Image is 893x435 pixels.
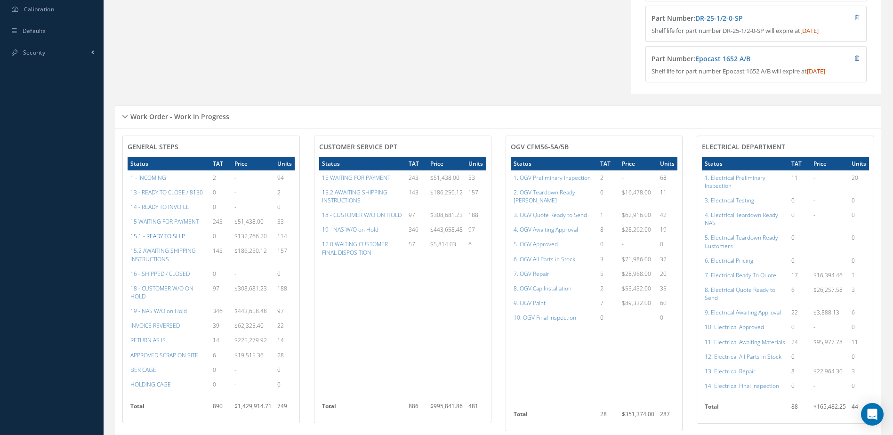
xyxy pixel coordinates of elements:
[430,226,463,234] span: $443,658.48
[597,185,619,208] td: 0
[234,380,236,388] span: -
[234,203,236,211] span: -
[657,157,677,170] th: Units
[849,157,869,170] th: Units
[511,407,598,426] th: Total
[705,211,778,227] a: 4. Electrical Teardown Ready NAS
[274,362,295,377] td: 0
[430,211,463,219] span: $308,681.23
[24,5,54,13] span: Calibration
[702,400,788,419] th: Total
[466,157,486,170] th: Units
[622,226,651,234] span: $28,262.00
[210,318,231,333] td: 39
[406,170,428,185] td: 243
[813,234,815,242] span: -
[234,322,264,330] span: $62,325.40
[234,188,236,196] span: -
[597,222,619,237] td: 8
[130,336,166,344] a: RETURN AS IS
[514,255,575,263] a: 6. OGV All Parts in Stock
[322,226,378,234] a: 19 - NAS W/O on Hold
[128,143,295,151] h4: General Steps
[274,170,295,185] td: 94
[622,211,651,219] span: $62,916.00
[813,382,815,390] span: -
[130,188,203,196] a: 13 - READY TO CLOSE / 8130
[705,353,781,361] a: 12. Electrical All Parts in Stock
[406,399,428,418] td: 886
[427,157,466,170] th: Price
[406,222,428,237] td: 346
[210,200,231,214] td: 0
[849,320,869,334] td: 0
[130,203,189,211] a: 14 - READY TO INVOICE
[274,333,295,347] td: 14
[274,157,295,170] th: Units
[130,270,190,278] a: 16 - SHIPPED / CLOSED
[657,296,677,310] td: 60
[322,240,388,256] a: 12.0 WAITING CUSTOMER FINAL DISPOSITION
[128,157,210,170] th: Status
[813,403,846,411] span: $165,482.25
[274,399,295,418] td: 749
[813,308,839,316] span: $3,888.13
[234,284,267,292] span: $308,681.23
[210,377,231,392] td: 0
[130,247,196,263] a: 15.2 AWAITING SHIPPING INSTRUCTIONS
[849,268,869,282] td: 1
[514,188,575,204] a: 2. OGV Teardown Ready [PERSON_NAME]
[849,400,869,419] td: 44
[652,15,805,23] h4: Part Number
[234,336,267,344] span: $225,279.92
[322,188,387,204] a: 15.2 AWAITING SHIPPING INSTRUCTIONS
[234,174,236,182] span: -
[849,305,869,320] td: 6
[466,237,486,259] td: 6
[130,366,156,374] a: BER CAGE
[849,282,869,305] td: 3
[788,157,811,170] th: TAT
[849,170,869,193] td: 20
[234,247,267,255] span: $186,250.12
[514,211,587,219] a: 3. OGV Quote Ready to Send
[622,255,651,263] span: $71,986.00
[514,226,578,234] a: 4. OGV Awaiting Approval
[849,335,869,349] td: 11
[130,174,166,182] a: 1 - INCOMING
[210,229,231,243] td: 0
[514,240,558,248] a: 5. OGV Approved
[514,284,571,292] a: 8. OGV Cap Installation
[657,281,677,296] td: 35
[466,170,486,185] td: 33
[813,211,815,219] span: -
[695,14,743,23] a: DR-25-1/2-0-SP
[274,348,295,362] td: 28
[232,157,274,170] th: Price
[274,214,295,229] td: 33
[234,402,272,410] span: $1,429,914.71
[274,304,295,318] td: 97
[597,237,619,251] td: 0
[514,314,576,322] a: 10. OGV Final Inspection
[788,305,811,320] td: 22
[622,284,651,292] span: $53,432.00
[622,270,651,278] span: $28,968.00
[274,229,295,243] td: 114
[210,348,231,362] td: 6
[466,208,486,222] td: 188
[597,407,619,426] td: 28
[622,314,624,322] span: -
[705,234,778,250] a: 5. Electrical Teardown Ready Customers
[597,252,619,266] td: 3
[702,157,788,170] th: Status
[406,208,428,222] td: 97
[702,143,869,151] h4: Electrical Department
[788,335,811,349] td: 24
[849,349,869,364] td: 0
[813,271,843,279] span: $16,394.46
[210,333,231,347] td: 14
[511,143,678,151] h4: OGV CFM56-5A/5B
[597,281,619,296] td: 2
[788,193,811,208] td: 0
